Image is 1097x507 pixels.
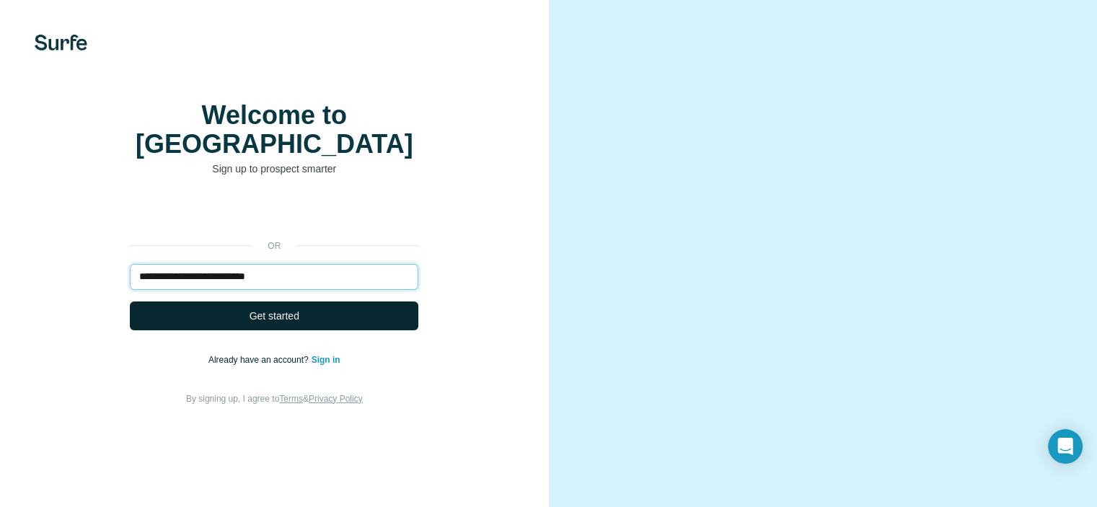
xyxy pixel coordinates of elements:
[312,355,340,365] a: Sign in
[130,162,418,176] p: Sign up to prospect smarter
[130,101,418,159] h1: Welcome to [GEOGRAPHIC_DATA]
[250,309,299,323] span: Get started
[123,198,426,229] iframe: Sign in with Google Button
[251,239,297,252] p: or
[1048,429,1083,464] div: Open Intercom Messenger
[35,35,87,50] img: Surfe's logo
[208,355,312,365] span: Already have an account?
[130,301,418,330] button: Get started
[186,394,363,404] span: By signing up, I agree to &
[309,394,363,404] a: Privacy Policy
[279,394,303,404] a: Terms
